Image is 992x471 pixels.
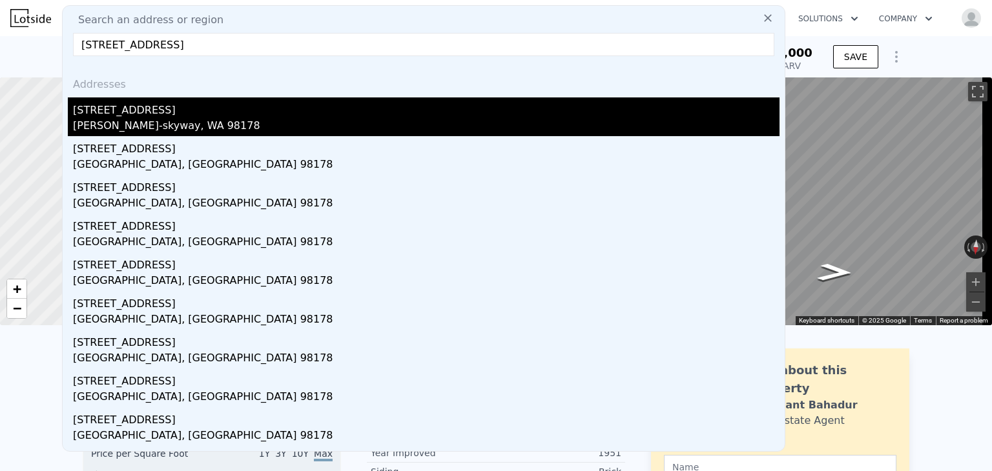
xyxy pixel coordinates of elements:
[259,448,270,459] span: 1Y
[73,368,780,389] div: [STREET_ADDRESS]
[73,407,780,428] div: [STREET_ADDRESS]
[73,136,780,157] div: [STREET_ADDRESS]
[73,33,774,56] input: Enter an address, city, region, neighborhood or zip code
[966,272,986,292] button: Zoom in
[591,77,992,325] div: Street View
[371,446,496,459] div: Year Improved
[73,350,780,368] div: [GEOGRAPHIC_DATA], [GEOGRAPHIC_DATA] 98178
[73,214,780,234] div: [STREET_ADDRESS]
[966,292,986,312] button: Zoom out
[73,446,780,466] div: [STREET_ADDRESS]
[961,8,982,28] img: avatar
[10,9,51,27] img: Lotside
[73,330,780,350] div: [STREET_ADDRESS]
[968,82,987,101] button: Toggle fullscreen view
[73,97,780,118] div: [STREET_ADDRESS]
[68,12,223,28] span: Search an address or region
[869,7,943,30] button: Company
[752,397,858,413] div: Siddhant Bahadur
[964,235,971,259] button: Rotate counterclockwise
[73,312,780,330] div: [GEOGRAPHIC_DATA], [GEOGRAPHIC_DATA] 98178
[73,234,780,252] div: [GEOGRAPHIC_DATA], [GEOGRAPHIC_DATA] 98178
[314,448,333,461] span: Max
[275,448,286,459] span: 3Y
[803,259,867,285] path: Go West, NE 135th St
[940,317,988,324] a: Report a problem
[73,157,780,175] div: [GEOGRAPHIC_DATA], [GEOGRAPHIC_DATA] 98178
[970,235,981,259] button: Reset the view
[981,235,988,259] button: Rotate clockwise
[73,273,780,291] div: [GEOGRAPHIC_DATA], [GEOGRAPHIC_DATA] 98178
[7,299,26,318] a: Zoom out
[73,175,780,195] div: [STREET_ADDRESS]
[292,448,309,459] span: 10Y
[7,279,26,299] a: Zoom in
[496,446,621,459] div: 1951
[68,66,780,97] div: Addresses
[73,195,780,214] div: [GEOGRAPHIC_DATA], [GEOGRAPHIC_DATA] 98178
[13,300,21,316] span: −
[73,118,780,136] div: [PERSON_NAME]-skyway, WA 98178
[73,252,780,273] div: [STREET_ADDRESS]
[883,44,909,70] button: Show Options
[73,291,780,312] div: [STREET_ADDRESS]
[799,316,854,325] button: Keyboard shortcuts
[591,77,992,325] div: Map
[752,361,896,397] div: Ask about this property
[752,413,845,428] div: Real Estate Agent
[91,447,212,468] div: Price per Square Foot
[13,281,21,297] span: +
[862,317,906,324] span: © 2025 Google
[73,389,780,407] div: [GEOGRAPHIC_DATA], [GEOGRAPHIC_DATA] 98178
[788,7,869,30] button: Solutions
[914,317,932,324] a: Terms (opens in new tab)
[73,428,780,446] div: [GEOGRAPHIC_DATA], [GEOGRAPHIC_DATA] 98178
[833,45,878,68] button: SAVE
